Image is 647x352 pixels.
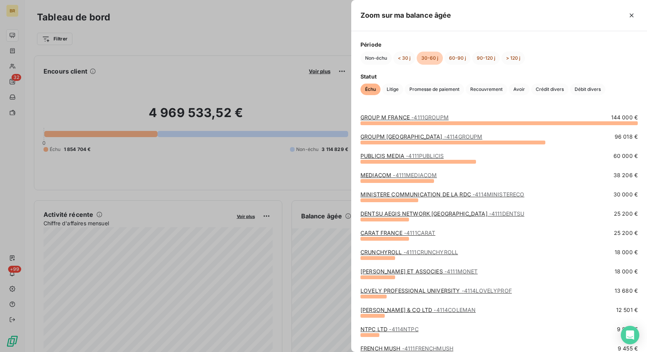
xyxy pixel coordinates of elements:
a: MEDIACOM [360,172,437,178]
button: Avoir [509,84,530,95]
a: MINISTERE COMMUNICATION DE LA RDC [360,191,525,198]
span: 25 200 € [614,210,638,218]
div: Open Intercom Messenger [621,326,639,344]
a: NTPC LTD [360,326,419,332]
span: 60 000 € [613,152,638,160]
button: Litige [382,84,403,95]
button: Crédit divers [531,84,568,95]
span: Période [360,40,638,49]
span: - 4111MONET [444,268,478,275]
span: 30 000 € [613,191,638,198]
span: - 4114COLEMAN [434,307,476,313]
span: 12 501 € [616,306,638,314]
span: 144 000 € [611,114,638,121]
span: Statut [360,72,638,80]
a: FRENCH MUSH [360,345,453,352]
span: - 4111CARAT [404,230,436,236]
span: 9 868 € [617,325,638,333]
a: CRUNCHYROLL [360,249,458,255]
span: - 4111MEDIACOM [393,172,437,178]
a: LOVELY PROFESSIONAL UNIVERSITY [360,287,512,294]
span: - 4114MINISTERECO [473,191,524,198]
button: 90-120 j [472,52,500,65]
span: - 4111FRENCHMUSH [402,345,453,352]
button: < 30 j [393,52,415,65]
span: - 4111GROUPM [411,114,449,121]
button: Non-échu [360,52,392,65]
button: Recouvrement [466,84,507,95]
span: 18 000 € [615,248,638,256]
span: 13 680 € [615,287,638,295]
span: 38 206 € [613,171,638,179]
span: 18 000 € [615,268,638,275]
a: CARAT FRANCE [360,230,435,236]
button: > 120 j [501,52,525,65]
a: [PERSON_NAME] ET ASSOCIES [360,268,478,275]
span: - 4111CRUNCHYROLL [404,249,458,255]
a: PUBLICIS MEDIA [360,153,444,159]
button: 60-90 j [444,52,471,65]
button: 30-60 j [417,52,443,65]
a: GROUP M FRANCE [360,114,449,121]
h5: Zoom sur ma balance âgée [360,10,451,21]
a: GROUPM [GEOGRAPHIC_DATA] [360,133,482,140]
a: [PERSON_NAME] & CO LTD [360,307,476,313]
span: - 4114NTPC [389,326,418,332]
span: - 4114LOVELYPROF [462,287,512,294]
button: Débit divers [570,84,605,95]
span: - 4111PUBLICIS [406,153,444,159]
span: - 4114GROUPM [444,133,483,140]
button: Échu [360,84,380,95]
a: DENTSU AEGIS NETWORK [GEOGRAPHIC_DATA] [360,210,525,217]
span: 96 018 € [615,133,638,141]
span: - 4111DENTSU [489,210,525,217]
span: 25 200 € [614,229,638,237]
button: Promesse de paiement [405,84,464,95]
